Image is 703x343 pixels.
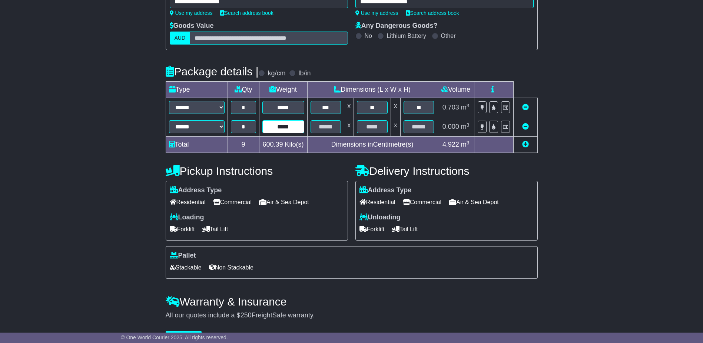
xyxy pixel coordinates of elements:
[228,137,259,153] td: 9
[461,123,470,130] span: m
[359,213,401,222] label: Unloading
[365,32,372,39] label: No
[355,10,398,16] a: Use my address
[170,22,214,30] label: Goods Value
[170,196,206,208] span: Residential
[391,117,400,137] td: x
[442,123,459,130] span: 0.000
[170,223,195,235] span: Forklift
[461,104,470,111] span: m
[467,140,470,146] sup: 3
[213,196,252,208] span: Commercial
[467,122,470,128] sup: 3
[170,252,196,260] label: Pallet
[522,123,529,130] a: Remove this item
[307,82,437,98] td: Dimensions (L x W x H)
[307,137,437,153] td: Dimensions in Centimetre(s)
[344,98,354,117] td: x
[359,223,385,235] span: Forklift
[359,196,395,208] span: Residential
[241,311,252,319] span: 250
[166,137,228,153] td: Total
[228,82,259,98] td: Qty
[442,104,459,111] span: 0.703
[522,141,529,148] a: Add new item
[166,82,228,98] td: Type
[170,262,202,273] span: Stackable
[220,10,273,16] a: Search address book
[259,82,307,98] td: Weight
[437,82,474,98] td: Volume
[344,117,354,137] td: x
[403,196,441,208] span: Commercial
[442,141,459,148] span: 4.922
[449,196,499,208] span: Air & Sea Depot
[387,32,426,39] label: Lithium Battery
[355,22,438,30] label: Any Dangerous Goods?
[355,165,538,177] h4: Delivery Instructions
[359,186,412,195] label: Address Type
[392,223,418,235] span: Tail Lift
[268,69,285,78] label: kg/cm
[121,334,228,340] span: © One World Courier 2025. All rights reserved.
[166,65,259,78] h4: Package details |
[209,262,253,273] span: Non Stackable
[166,165,348,177] h4: Pickup Instructions
[202,223,228,235] span: Tail Lift
[170,186,222,195] label: Address Type
[166,295,538,308] h4: Warranty & Insurance
[406,10,459,16] a: Search address book
[522,104,529,111] a: Remove this item
[170,32,190,45] label: AUD
[170,213,204,222] label: Loading
[262,141,283,148] span: 600.39
[441,32,456,39] label: Other
[259,137,307,153] td: Kilo(s)
[259,196,309,208] span: Air & Sea Depot
[467,103,470,108] sup: 3
[170,10,213,16] a: Use my address
[461,141,470,148] span: m
[391,98,400,117] td: x
[298,69,311,78] label: lb/in
[166,311,538,320] div: All our quotes include a $ FreightSafe warranty.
